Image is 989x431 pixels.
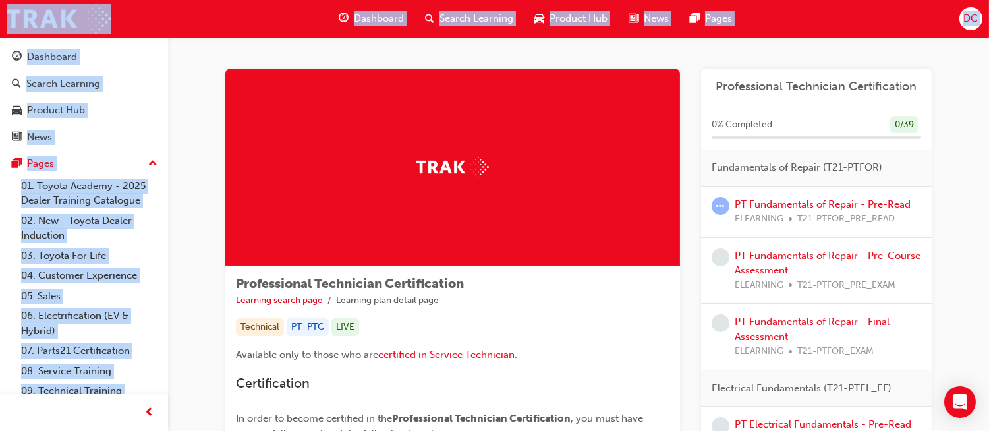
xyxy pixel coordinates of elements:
li: Learning plan detail page [336,293,439,308]
a: 04. Customer Experience [16,266,163,286]
span: ELEARNING [735,278,783,293]
a: 01. Toyota Academy - 2025 Dealer Training Catalogue [16,176,163,211]
span: pages-icon [12,158,22,170]
span: Certification [236,376,310,391]
a: 07. Parts21 Certification [16,341,163,361]
a: Product Hub [5,98,163,123]
span: guage-icon [12,51,22,63]
span: T21-PTFOR_EXAM [797,344,874,359]
span: ELEARNING [735,212,783,227]
a: 09. Technical Training [16,381,163,401]
span: T21-PTFOR_PRE_EXAM [797,278,895,293]
span: Available only to those who are [236,349,378,360]
button: Pages [5,152,163,176]
a: Search Learning [5,72,163,96]
div: News [27,130,52,145]
a: Dashboard [5,45,163,69]
a: 03. Toyota For Life [16,246,163,266]
a: pages-iconPages [679,5,743,32]
img: Trak [416,157,489,177]
a: guage-iconDashboard [328,5,414,32]
a: car-iconProduct Hub [524,5,618,32]
div: Search Learning [26,76,100,92]
div: LIVE [331,318,359,336]
span: learningRecordVerb_ATTEMPT-icon [712,197,729,215]
span: car-icon [534,11,544,27]
a: search-iconSearch Learning [414,5,524,32]
a: PT Fundamentals of Repair - Pre-Course Assessment [735,250,920,277]
button: DashboardSearch LearningProduct HubNews [5,42,163,152]
button: DC [959,7,982,30]
a: Professional Technician Certification [712,79,921,94]
span: Professional Technician Certification [236,276,464,291]
a: 06. Electrification (EV & Hybrid) [16,306,163,341]
span: search-icon [12,78,21,90]
img: Trak [7,4,111,34]
span: learningRecordVerb_NONE-icon [712,248,729,266]
span: Pages [705,11,732,26]
a: PT Fundamentals of Repair - Final Assessment [735,316,890,343]
a: Learning search page [236,295,323,306]
span: learningRecordVerb_NONE-icon [712,314,729,332]
div: PT_PTC [287,318,329,336]
span: T21-PTFOR_PRE_READ [797,212,895,227]
span: 0 % Completed [712,117,772,132]
span: car-icon [12,105,22,117]
span: news-icon [629,11,638,27]
span: news-icon [12,132,22,144]
a: certified in Service Technician [378,349,515,360]
a: PT Electrical Fundamentals - Pre-Read [735,418,911,430]
span: prev-icon [145,405,155,421]
a: News [5,125,163,150]
span: . [515,349,517,360]
div: Pages [27,156,54,171]
a: 05. Sales [16,286,163,306]
span: guage-icon [339,11,349,27]
div: 0 / 39 [890,116,918,134]
div: Open Intercom Messenger [944,386,976,418]
div: Dashboard [27,49,77,65]
span: DC [963,11,978,26]
span: Dashboard [354,11,404,26]
span: Search Learning [439,11,513,26]
span: ELEARNING [735,344,783,359]
span: Professional Technician Certification [392,413,571,424]
span: up-icon [148,156,157,173]
span: Product Hub [550,11,608,26]
a: 08. Service Training [16,361,163,382]
span: In order to become certified in the [236,413,392,424]
a: PT Fundamentals of Repair - Pre-Read [735,198,911,210]
span: Fundamentals of Repair (T21-PTFOR) [712,160,882,175]
span: search-icon [425,11,434,27]
span: pages-icon [690,11,700,27]
span: News [644,11,669,26]
a: news-iconNews [618,5,679,32]
a: 02. New - Toyota Dealer Induction [16,211,163,246]
div: Technical [236,318,284,336]
div: Product Hub [27,103,85,118]
span: Electrical Fundamentals (T21-PTEL_EF) [712,381,891,396]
